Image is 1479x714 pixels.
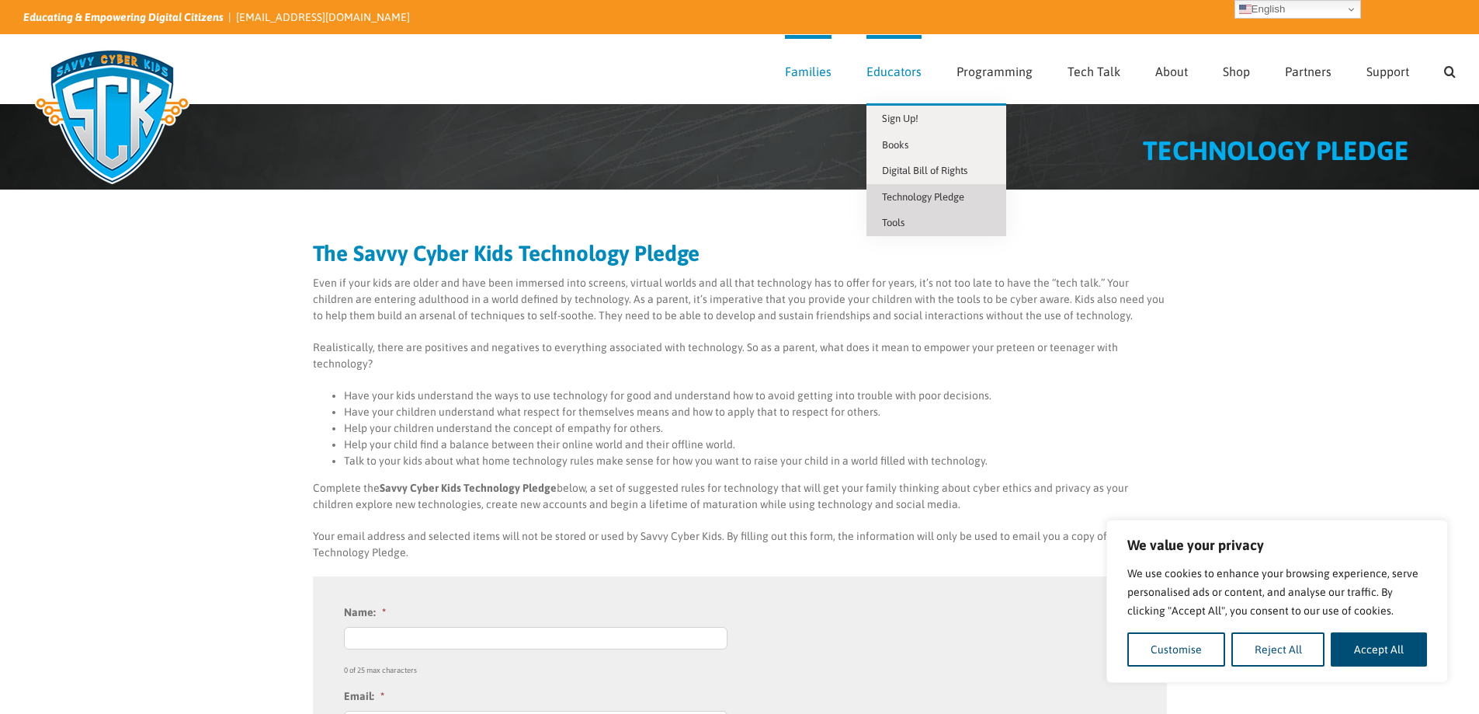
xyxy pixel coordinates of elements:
[344,404,1167,420] li: Have your children understand what respect for themselves means and how to apply that to respect ...
[1231,632,1325,667] button: Reject All
[866,132,1006,158] a: Books
[1068,65,1120,78] span: Tech Talk
[1127,536,1427,555] p: We value your privacy
[344,420,1167,437] li: Help your children understand the concept of empathy for others.
[1155,65,1188,78] span: About
[23,39,201,194] img: Savvy Cyber Kids Logo
[1223,65,1250,78] span: Shop
[1366,35,1409,103] a: Support
[344,437,1167,453] li: Help your child find a balance between their online world and their offline world.
[313,275,1167,324] p: Even if your kids are older and have been immersed into screens, virtual worlds and all that tech...
[785,35,832,103] a: Families
[380,482,557,494] strong: Savvy Cyber Kids Technology Pledge
[23,11,224,23] i: Educating & Empowering Digital Citizens
[313,340,1167,372] p: Realistically, there are positives and negatives to everything associated with technology. So as ...
[882,217,904,228] span: Tools
[866,106,1006,132] a: Sign Up!
[344,388,1167,404] li: Have your kids understand the ways to use technology for good and understand how to avoid getting...
[882,165,967,176] span: Digital Bill of Rights
[313,480,1167,513] p: Complete the below, a set of suggested rules for technology that will get your family thinking ab...
[956,35,1033,103] a: Programming
[1127,632,1225,667] button: Customise
[866,210,1006,236] a: Tools
[1223,35,1250,103] a: Shop
[1366,65,1409,78] span: Support
[344,453,1167,469] li: Talk to your kids about what home technology rules make sense for how you want to raise your chil...
[882,113,918,124] span: Sign Up!
[956,65,1033,78] span: Programming
[866,65,922,78] span: Educators
[1444,35,1456,103] a: Search
[313,241,700,266] span: The Savvy Cyber Kids Technology Pledge
[882,139,908,151] span: Books
[1068,35,1120,103] a: Tech Talk
[313,528,1167,561] p: Your email address and selected items will not be stored or used by Savvy Cyber Kids. By filling ...
[866,184,1006,211] a: Technology Pledge
[785,65,832,78] span: Families
[1285,35,1331,103] a: Partners
[1331,632,1427,667] button: Accept All
[344,689,384,703] label: Email:
[866,35,922,103] a: Educators
[236,11,410,23] a: [EMAIL_ADDRESS][DOMAIN_NAME]
[1285,65,1331,78] span: Partners
[866,158,1006,184] a: Digital Bill of Rights
[1143,135,1409,165] span: TECHNOLOGY PLEDGE
[1127,564,1427,620] p: We use cookies to enhance your browsing experience, serve personalised ads or content, and analys...
[1155,35,1188,103] a: About
[344,605,386,619] label: Name:
[882,191,964,203] span: Technology Pledge
[785,35,1456,103] nav: Main Menu
[1239,3,1252,16] img: en
[344,653,1061,676] div: 0 of 25 max characters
